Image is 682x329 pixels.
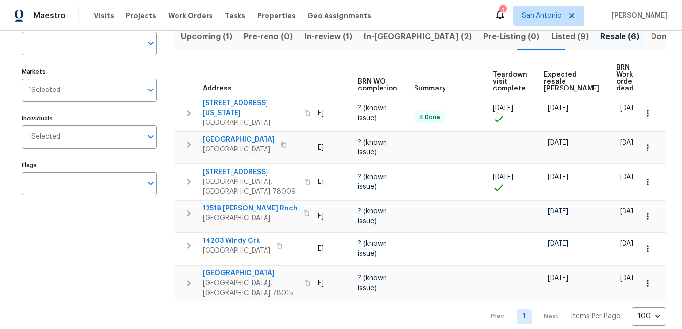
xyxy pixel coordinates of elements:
span: Work Orders [168,11,213,21]
span: [DATE] [620,240,641,247]
p: Items Per Page [571,311,620,321]
span: [DATE] [548,240,568,247]
span: [DATE] [548,139,568,146]
nav: Pagination Navigation [481,307,666,326]
span: [GEOGRAPHIC_DATA] [203,213,297,223]
span: ? (known issue) [358,139,387,156]
span: ? (known issue) [358,174,387,190]
span: [DATE] [548,105,568,112]
span: [DATE] [548,275,568,282]
span: [DATE] [493,105,513,112]
span: BRN WO completion [358,78,397,92]
span: Projects [126,11,156,21]
label: Individuals [22,116,157,121]
label: Markets [22,69,157,75]
span: [GEOGRAPHIC_DATA] [203,135,275,145]
span: [GEOGRAPHIC_DATA], [GEOGRAPHIC_DATA] 78015 [203,278,298,298]
span: [DATE] [620,139,641,146]
div: 3 [499,6,506,16]
span: [GEOGRAPHIC_DATA] [203,269,298,278]
span: [STREET_ADDRESS] [203,167,298,177]
span: [DATE] [620,105,641,112]
span: ? (known issue) [358,240,387,257]
span: [GEOGRAPHIC_DATA] [203,145,275,154]
span: 12518 [PERSON_NAME] Rnch [203,204,297,213]
span: 1 Selected [29,86,60,94]
span: [GEOGRAPHIC_DATA] [203,118,298,128]
span: Pre-reno (0) [244,30,293,44]
a: Goto page 1 [517,309,532,324]
span: ? (known issue) [358,105,387,121]
span: [DATE] [548,208,568,215]
span: [PERSON_NAME] [608,11,667,21]
label: Flags [22,162,157,168]
span: ? (known issue) [358,275,387,292]
span: [GEOGRAPHIC_DATA], [GEOGRAPHIC_DATA] 78009 [203,177,298,197]
span: Address [203,85,232,92]
span: 14203 Windy Crk [203,236,270,246]
div: 100 [632,303,666,329]
button: Open [144,130,158,144]
span: Geo Assignments [307,11,371,21]
span: In-review (1) [304,30,352,44]
span: [DATE] [548,174,568,180]
span: Tasks [225,12,245,19]
span: Summary [414,85,446,92]
span: [DATE] [493,174,513,180]
button: Open [144,177,158,190]
span: 1 Selected [29,133,60,141]
span: 4 Done [415,113,444,121]
span: Upcoming (1) [181,30,232,44]
span: [GEOGRAPHIC_DATA] [203,246,270,256]
span: [DATE] [620,275,641,282]
span: Visits [94,11,114,21]
span: [DATE] [620,174,641,180]
button: Open [144,36,158,50]
span: ? (known issue) [358,208,387,225]
span: [DATE] [620,208,641,215]
span: Expected resale [PERSON_NAME] [544,71,599,92]
span: Teardown visit complete [493,71,527,92]
span: BRN Work order deadline [616,64,647,92]
span: San Antonio [522,11,562,21]
span: Listed (9) [551,30,589,44]
span: Maestro [33,11,66,21]
span: Pre-Listing (0) [483,30,539,44]
span: Resale (6) [600,30,639,44]
span: [STREET_ADDRESS][US_STATE] [203,98,298,118]
span: In-[GEOGRAPHIC_DATA] (2) [364,30,472,44]
span: Properties [257,11,296,21]
button: Open [144,83,158,97]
